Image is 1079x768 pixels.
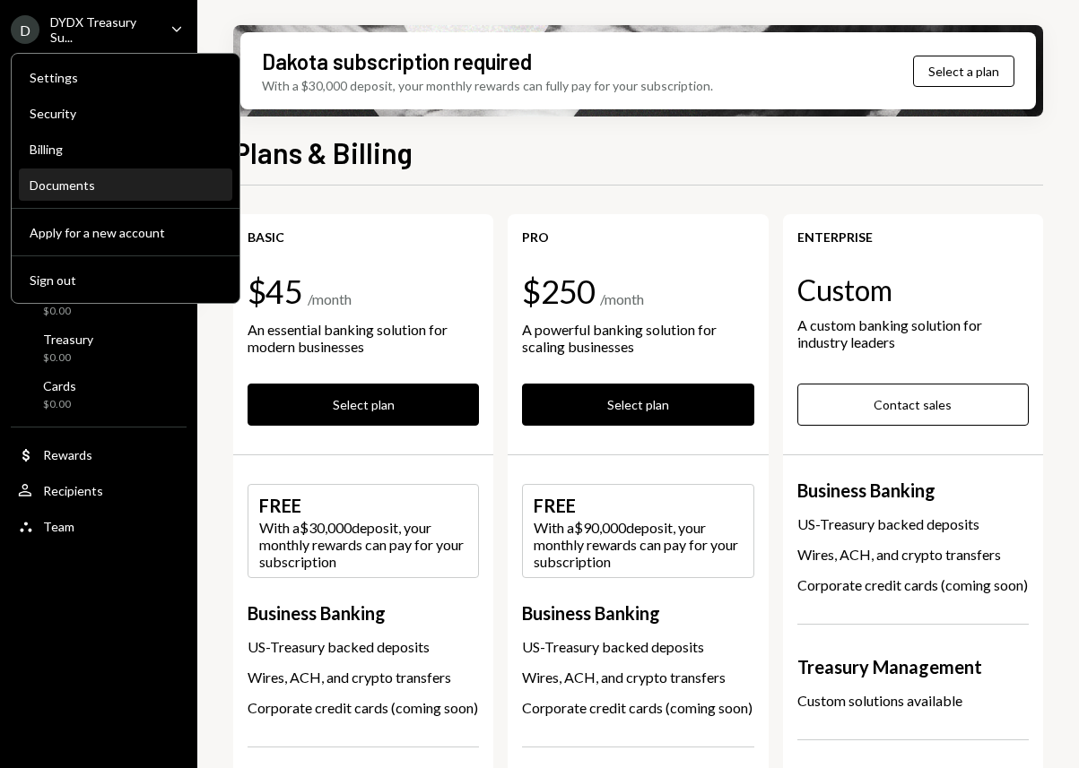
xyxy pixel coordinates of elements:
div: $0.00 [43,350,93,366]
div: Wires, ACH, and crypto transfers [248,668,479,687]
div: / month [600,289,644,309]
div: US-Treasury backed deposits [522,637,753,657]
div: A powerful banking solution for scaling businesses [522,321,753,355]
div: Custom solutions available [797,691,1029,711]
div: Corporate credit cards (coming soon) [248,698,479,718]
div: $250 [522,274,595,310]
div: $0.00 [43,304,86,319]
div: Basic [248,229,479,246]
div: FREE [259,492,467,519]
div: Business Banking [248,600,479,626]
div: With a $90,000 deposit, your monthly rewards can pay for your subscription [534,519,742,570]
div: Enterprise [797,229,1029,246]
div: Cards [43,378,76,393]
div: Pro [522,229,753,246]
div: Billing [30,142,222,157]
div: Apply for a new account [30,225,222,240]
div: Wires, ACH, and crypto transfers [797,545,1029,565]
div: Documents [30,177,222,193]
div: Custom [797,274,1029,306]
button: Select plan [248,384,479,426]
div: Wires, ACH, and crypto transfers [522,668,753,687]
div: Corporate credit cards (coming soon) [797,575,1029,595]
div: Dakota subscription required [262,47,532,76]
div: / month [308,289,352,309]
a: Billing [19,133,232,165]
div: An essential banking solution for modern businesses [248,321,479,355]
a: Cards$0.00 [11,373,187,416]
a: Team [11,510,187,542]
div: Recipients [43,483,103,498]
div: A custom banking solution for industry leaders [797,316,1029,350]
div: FREE [534,492,742,519]
a: Recipients [11,474,187,506]
a: Security [19,97,232,129]
div: $45 [248,274,302,310]
button: Sign out [19,264,232,297]
div: US-Treasury backed deposits [248,637,479,657]
a: Settings [19,61,232,93]
div: Treasury Management [797,653,1029,680]
button: Select a plan [913,56,1014,87]
button: Contact sales [797,384,1029,426]
a: Documents [19,168,232,201]
div: Rewards [43,447,92,462]
a: Treasury$0.00 [11,326,187,369]
div: Team [43,519,74,534]
div: With a $30,000 deposit, your monthly rewards can fully pay for your subscription. [262,76,713,95]
div: Settings [30,70,222,85]
div: With a $30,000 deposit, your monthly rewards can pay for your subscription [259,519,467,570]
div: US-Treasury backed deposits [797,514,1029,534]
div: Business Banking [522,600,753,626]
a: Rewards [11,438,187,470]
div: Sign out [30,272,222,288]
div: D [11,15,39,44]
div: $0.00 [43,397,76,412]
button: Apply for a new account [19,217,232,249]
div: Business Banking [797,477,1029,504]
div: Security [30,106,222,121]
div: Corporate credit cards (coming soon) [522,698,753,718]
h1: Plans & Billing [233,134,413,170]
div: Treasury [43,332,93,347]
div: DYDX Treasury Su... [50,14,156,45]
button: Select plan [522,384,753,426]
